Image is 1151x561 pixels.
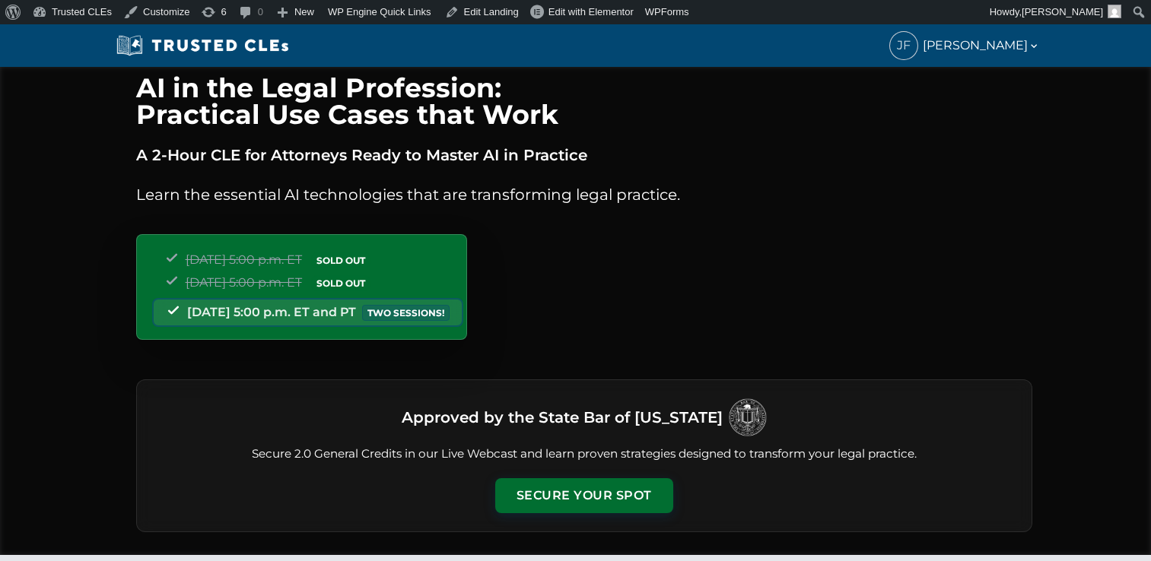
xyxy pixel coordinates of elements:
[136,74,1032,128] h1: AI in the Legal Profession: Practical Use Cases that Work
[186,252,302,267] span: [DATE] 5:00 p.m. ET
[402,404,723,431] h3: Approved by the State Bar of [US_STATE]
[136,143,1032,167] p: A 2-Hour CLE for Attorneys Ready to Master AI in Practice
[729,398,767,436] img: Logo
[112,34,294,57] img: Trusted CLEs
[548,6,634,17] span: Edit with Elementor
[186,275,302,290] span: [DATE] 5:00 p.m. ET
[495,478,673,513] button: Secure Your Spot
[136,182,1032,207] p: Learn the essential AI technologies that are transforming legal practice.
[311,252,370,268] span: SOLD OUT
[311,275,370,291] span: SOLD OUT
[890,32,917,59] span: JF
[1022,6,1103,17] span: [PERSON_NAME]
[155,445,1013,463] p: Secure 2.0 General Credits in our Live Webcast and learn proven strategies designed to transform ...
[923,36,1040,55] span: [PERSON_NAME]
